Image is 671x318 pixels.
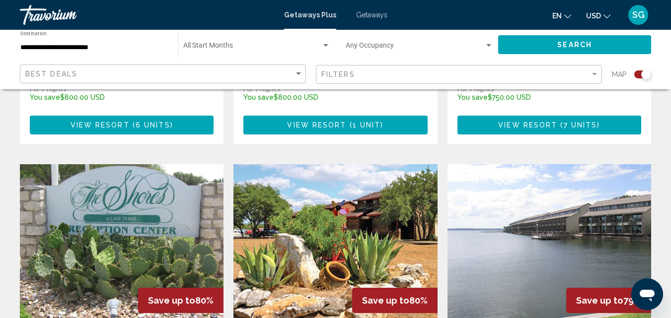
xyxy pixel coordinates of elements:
div: 80% [138,288,224,313]
span: ( ) [347,122,384,129]
button: Search [498,35,651,54]
span: 7 units [564,122,597,129]
p: $800.00 USD [243,93,357,101]
a: Getaways Plus [284,11,336,19]
span: Save up to [148,295,195,306]
span: ( ) [557,122,600,129]
button: View Resort(7 units) [457,116,641,134]
a: Travorium [20,5,274,25]
span: Map [612,67,627,81]
span: You save [457,93,488,101]
span: 1 unit [353,122,381,129]
button: User Menu [625,4,651,25]
button: Change language [552,8,571,23]
span: Filters [321,70,355,78]
button: Change currency [586,8,610,23]
span: Save up to [576,295,623,306]
mat-select: Sort by [25,70,303,78]
button: Filter [316,64,602,85]
div: 79% [566,288,651,313]
span: en [552,12,562,20]
span: View Resort [71,122,130,129]
span: View Resort [287,122,346,129]
span: ( ) [130,122,173,129]
span: Search [557,41,592,49]
div: 80% [352,288,438,313]
span: View Resort [498,122,557,129]
p: $800.00 USD [30,93,143,101]
span: You save [243,93,274,101]
button: View Resort(6 units) [30,116,214,134]
span: USD [586,12,601,20]
span: 6 units [136,122,170,129]
button: View Resort(1 unit) [243,116,427,134]
span: You save [30,93,60,101]
span: SG [632,10,645,20]
span: Save up to [362,295,409,306]
a: Getaways [356,11,387,19]
iframe: Button to launch messaging window [631,278,663,310]
p: $750.00 USD [457,93,571,101]
span: Best Deals [25,70,77,78]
